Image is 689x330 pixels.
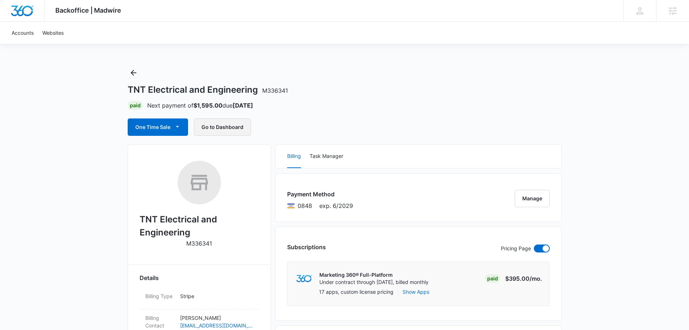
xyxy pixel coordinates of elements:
[128,67,139,79] button: Back
[55,7,121,14] span: Backoffice | Madwire
[128,118,188,136] button: One Time Sale
[145,292,174,300] dt: Billing Type
[310,145,343,168] button: Task Manager
[298,201,312,210] span: Visa ending with
[287,190,353,199] h3: Payment Method
[147,101,253,110] p: Next payment of due
[194,118,251,136] button: Go to Dashboard
[319,279,429,286] p: Under contract through [DATE], billed monthly
[128,84,288,95] h1: TNT Electrical and Engineering
[319,288,394,296] p: 17 apps, custom license pricing
[145,314,174,329] dt: Billing Contact
[140,288,259,310] div: Billing TypeStripe
[403,288,429,296] button: Show Apps
[186,239,212,248] p: M336341
[485,274,500,283] div: Paid
[319,201,353,210] span: exp. 6/2029
[180,314,253,322] p: [PERSON_NAME]
[262,87,288,94] span: M336341
[515,190,550,207] button: Manage
[193,102,222,109] strong: $1,595.00
[296,275,312,283] img: marketing360Logo
[287,243,326,251] h3: Subscriptions
[140,213,259,239] h2: TNT Electrical and Engineering
[180,292,253,300] p: Stripe
[7,22,38,44] a: Accounts
[180,322,253,329] a: [EMAIL_ADDRESS][DOMAIN_NAME]
[505,274,542,283] p: $395.00
[233,102,253,109] strong: [DATE]
[38,22,68,44] a: Websites
[529,275,542,282] span: /mo.
[319,271,429,279] p: Marketing 360® Full-Platform
[287,145,301,168] button: Billing
[501,245,531,252] p: Pricing Page
[140,273,159,282] span: Details
[128,101,143,110] div: Paid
